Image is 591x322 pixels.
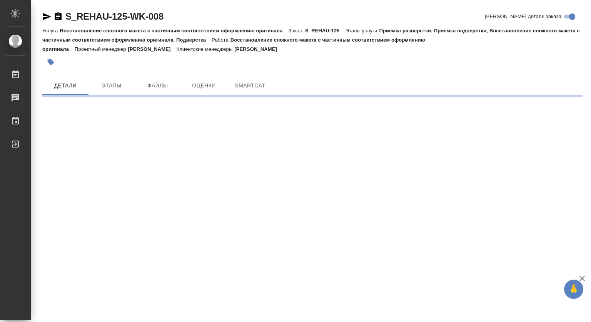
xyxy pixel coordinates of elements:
[567,281,580,297] span: 🙏
[128,46,177,52] p: [PERSON_NAME]
[564,280,583,299] button: 🙏
[65,11,164,22] a: S_REHAU-125-WK-008
[139,81,176,91] span: Файлы
[289,28,305,34] p: Заказ:
[485,13,561,20] span: [PERSON_NAME] детали заказа
[47,81,84,91] span: Детали
[42,54,59,70] button: Добавить тэг
[305,28,346,34] p: S_REHAU-125
[176,46,234,52] p: Клиентские менеджеры
[346,28,379,34] p: Этапы услуги
[42,37,425,52] p: Восстановление сложного макета с частичным соответствием оформлению оригинала
[42,28,60,34] p: Услуга
[234,46,283,52] p: [PERSON_NAME]
[60,28,288,34] p: Восстановление сложного макета с частичным соответствием оформлению оригинала
[232,81,269,91] span: SmartCat
[42,12,52,21] button: Скопировать ссылку для ЯМессенджера
[53,12,63,21] button: Скопировать ссылку
[93,81,130,91] span: Этапы
[185,81,222,91] span: Оценки
[75,46,128,52] p: Проектный менеджер
[212,37,230,43] p: Работа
